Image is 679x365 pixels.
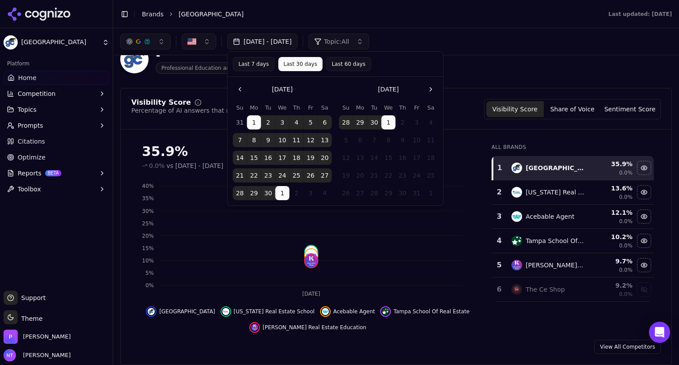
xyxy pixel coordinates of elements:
button: Friday, September 12th, 2025, selected [304,133,318,147]
a: Home [4,71,109,85]
tspan: 0% [145,282,154,289]
div: 3 [496,211,503,222]
img: gold coast schools [148,308,155,315]
th: Sunday [339,103,353,112]
button: Last 7 days [233,57,275,71]
a: Brands [142,11,164,18]
img: florida real estate school [305,246,317,258]
tspan: 5% [145,270,154,276]
span: Tampa School Of Real Estate [393,308,469,315]
nav: breadcrumb [142,10,591,19]
tspan: 40% [142,183,154,189]
button: Sunday, September 28th, 2025, selected [233,186,247,200]
button: Hide tampa school of real estate data [380,306,469,317]
div: [PERSON_NAME] Real Estate Education [526,261,584,270]
button: Hide kaplan real estate education data [637,258,651,272]
button: Monday, September 8th, 2025, selected [247,133,261,147]
img: gold coast schools [511,163,522,173]
button: Saturday, September 27th, 2025, selected [318,168,332,182]
button: Thursday, September 25th, 2025, selected [290,168,304,182]
th: Sunday [233,103,247,112]
img: Gold Coast Schools [4,35,18,49]
div: 4 [496,236,503,246]
button: Today, Wednesday, October 1st, 2025, selected [275,186,290,200]
img: tampa school of real estate [511,236,522,246]
button: Hide gold coast schools data [146,306,215,317]
button: Tuesday, September 30th, 2025, selected [261,186,275,200]
button: Sunday, September 14th, 2025, selected [233,151,247,165]
div: Tampa School Of Real Estate [526,236,584,245]
span: 0.0% [619,169,633,176]
div: 35.9 % [591,160,633,168]
button: Thursday, September 11th, 2025, selected [290,133,304,147]
tspan: 20% [142,233,154,239]
button: Sentiment Score [601,101,659,117]
div: 10.2 % [591,232,633,241]
span: [GEOGRAPHIC_DATA] [159,308,215,315]
button: Hide acebable agent data [637,209,651,224]
img: acebable agent [305,249,317,262]
span: vs [DATE] - [DATE] [167,161,224,170]
div: [GEOGRAPHIC_DATA] [526,163,584,172]
div: [US_STATE] Real Estate School [526,188,584,197]
button: Wednesday, September 3rd, 2025, selected [275,115,290,129]
button: Topics [4,103,109,117]
img: kaplan real estate education [305,255,317,267]
button: Go to the Previous Month [233,82,247,96]
span: Theme [18,315,42,322]
button: Saturday, September 13th, 2025, selected [318,133,332,147]
th: Saturday [424,103,438,112]
tspan: 30% [142,208,154,214]
button: Friday, September 5th, 2025, selected [304,115,318,129]
div: Visibility Score [131,99,191,106]
img: acebable agent [322,308,329,315]
div: 35.9% [142,144,474,160]
button: Saturday, September 6th, 2025, selected [318,115,332,129]
button: Tuesday, September 9th, 2025, selected [261,133,275,147]
button: Hide tampa school of real estate data [637,234,651,248]
button: Sunday, September 7th, 2025, selected [233,133,247,147]
span: Acebable Agent [333,308,375,315]
span: Topic: All [324,37,349,46]
div: Last updated: [DATE] [608,11,672,18]
th: Wednesday [275,103,290,112]
tspan: [DATE] [302,291,320,297]
span: Perrill [23,333,71,341]
a: Citations [4,134,109,148]
img: kaplan real estate education [511,260,522,270]
tr: 1gold coast schools[GEOGRAPHIC_DATA]35.9%0.0%Hide gold coast schools data [492,156,654,180]
span: [GEOGRAPHIC_DATA] [21,38,99,46]
div: Data table [492,156,654,302]
tspan: 35% [142,195,154,202]
div: 5 [496,260,503,270]
a: View All Competitors [594,340,661,354]
span: 0.0% [149,161,165,170]
button: Wednesday, September 10th, 2025, selected [275,133,290,147]
button: Sunday, September 28th, 2025, selected [339,115,353,129]
th: Friday [410,103,424,112]
tspan: 10% [142,258,154,264]
span: Professional Education and Training [156,62,261,74]
button: Monday, September 22nd, 2025, selected [247,168,261,182]
th: Monday [247,103,261,112]
button: Hide florida real estate school data [221,306,315,317]
img: United States [187,37,196,46]
button: Thursday, September 4th, 2025, selected [290,115,304,129]
button: Monday, September 1st, 2025, selected [247,115,261,129]
div: All Brands [492,144,654,151]
button: Last 30 days [278,57,322,71]
span: Topics [18,105,37,114]
div: 12.1 % [591,208,633,217]
div: 1 [497,163,503,173]
th: Thursday [290,103,304,112]
div: 2 [496,187,503,198]
div: Open Intercom Messenger [649,322,670,343]
button: Monday, September 29th, 2025, selected [353,115,367,129]
button: Tuesday, September 23rd, 2025, selected [261,168,275,182]
img: florida real estate school [222,308,229,315]
span: 0.0% [619,266,633,274]
button: Show the ce shop data [637,282,651,297]
span: 0.0% [619,242,633,249]
button: Wednesday, September 24th, 2025, selected [275,168,290,182]
tr: 6the ce shopThe Ce Shop9.2%0.0%Show the ce shop data [492,278,654,302]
